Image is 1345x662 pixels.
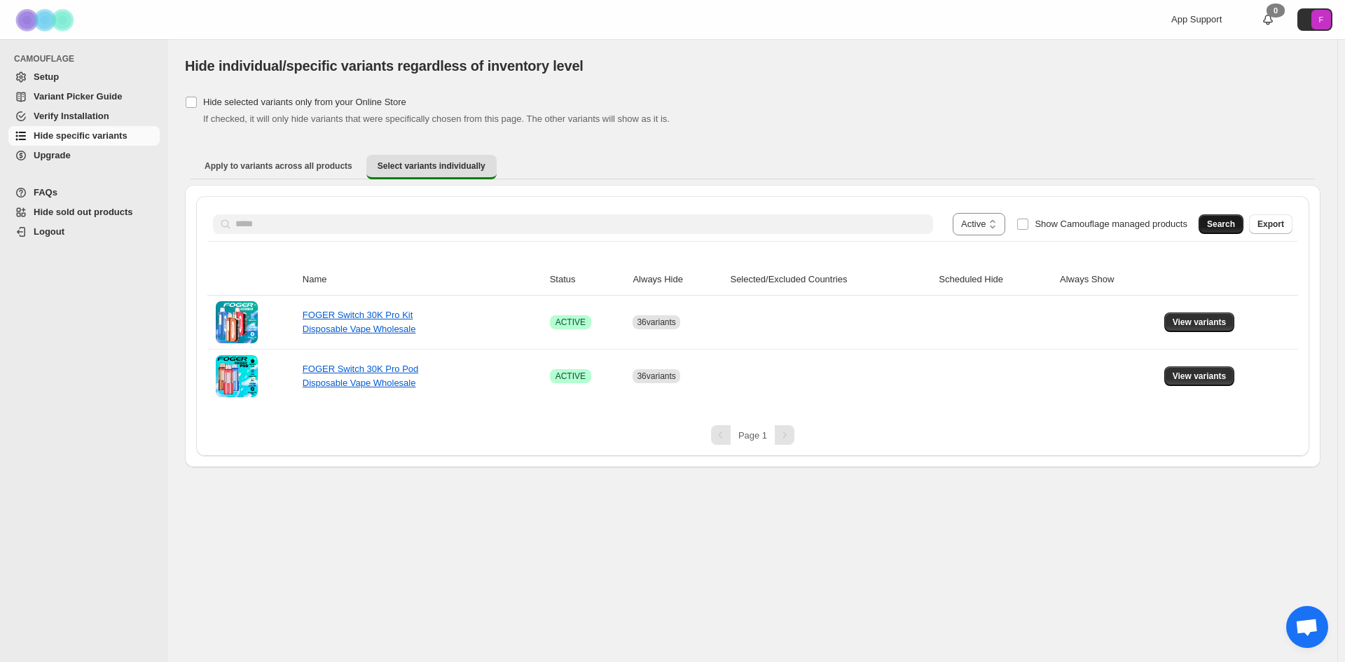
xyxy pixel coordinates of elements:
span: Variant Picker Guide [34,91,122,102]
th: Name [298,264,546,296]
span: 36 variants [637,371,675,381]
span: Hide individual/specific variants regardless of inventory level [185,58,584,74]
nav: Pagination [207,425,1298,445]
span: Apply to variants across all products [205,160,352,172]
th: Always Hide [628,264,726,296]
span: Show Camouflage managed products [1035,219,1187,229]
th: Always Show [1056,264,1160,296]
span: Search [1207,219,1235,230]
th: Selected/Excluded Countries [726,264,934,296]
span: Page 1 [738,430,767,441]
span: Logout [34,226,64,237]
span: View variants [1173,371,1227,382]
a: 开放式聊天 [1286,606,1328,648]
text: F [1319,15,1324,24]
span: ACTIVE [556,371,586,382]
span: Avatar with initials F [1311,10,1331,29]
img: Camouflage [11,1,81,39]
a: Variant Picker Guide [8,87,160,106]
div: 0 [1267,4,1285,18]
span: Hide specific variants [34,130,127,141]
span: Upgrade [34,150,71,160]
a: Setup [8,67,160,87]
button: Avatar with initials F [1297,8,1332,31]
button: Select variants individually [366,155,497,179]
a: Verify Installation [8,106,160,126]
span: View variants [1173,317,1227,328]
button: View variants [1164,366,1235,386]
a: FOGER Switch 30K Pro Kit Disposable Vape Wholesale [303,310,416,334]
th: Status [546,264,629,296]
a: Hide specific variants [8,126,160,146]
img: FOGER Switch 30K Pro Pod Disposable Vape Wholesale [216,355,258,397]
button: View variants [1164,312,1235,332]
span: ACTIVE [556,317,586,328]
a: FOGER Switch 30K Pro Pod Disposable Vape Wholesale [303,364,418,388]
button: Apply to variants across all products [193,155,364,177]
span: Verify Installation [34,111,109,121]
a: Hide sold out products [8,202,160,222]
button: Export [1249,214,1292,234]
img: FOGER Switch 30K Pro Kit Disposable Vape Wholesale [216,301,258,343]
a: Upgrade [8,146,160,165]
span: FAQs [34,187,57,198]
th: Scheduled Hide [934,264,1056,296]
span: App Support [1171,14,1222,25]
span: If checked, it will only hide variants that were specifically chosen from this page. The other va... [203,113,670,124]
span: Setup [34,71,59,82]
span: Hide selected variants only from your Online Store [203,97,406,107]
a: 0 [1261,13,1275,27]
span: Select variants individually [378,160,485,172]
span: Hide sold out products [34,207,133,217]
span: Export [1257,219,1284,230]
a: Logout [8,222,160,242]
button: Search [1199,214,1243,234]
div: Select variants individually [185,185,1320,467]
a: FAQs [8,183,160,202]
span: 36 variants [637,317,675,327]
span: CAMOUFLAGE [14,53,161,64]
